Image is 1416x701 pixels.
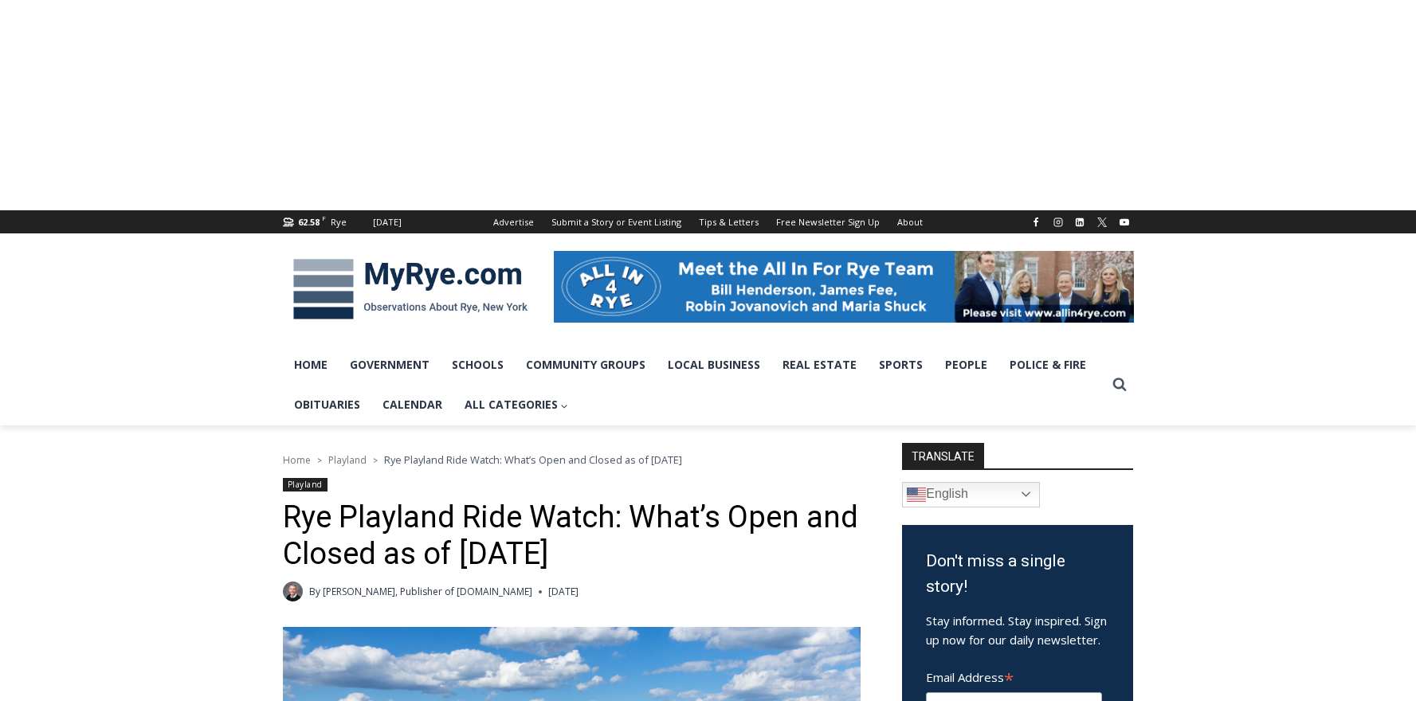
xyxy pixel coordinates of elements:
[441,345,515,385] a: Schools
[1070,213,1089,232] a: Linkedin
[373,455,378,466] span: >
[309,584,320,599] span: By
[926,661,1102,690] label: Email Address
[373,215,402,229] div: [DATE]
[283,478,328,491] a: Playland
[926,549,1109,599] h3: Don't miss a single story!
[322,213,326,222] span: F
[484,210,932,233] nav: Secondary Navigation
[283,385,371,425] a: Obituaries
[771,345,868,385] a: Real Estate
[283,582,303,601] a: Author image
[548,584,579,599] time: [DATE]
[543,210,690,233] a: Submit a Story or Event Listing
[283,345,339,385] a: Home
[554,251,1134,323] img: All in for Rye
[384,452,682,467] span: Rye Playland Ride Watch: What’s Open and Closed as of [DATE]
[926,611,1109,649] p: Stay informed. Stay inspired. Sign up now for our daily newsletter.
[767,210,888,233] a: Free Newsletter Sign Up
[907,485,926,504] img: en
[371,385,453,425] a: Calendar
[1049,213,1068,232] a: Instagram
[283,452,861,468] nav: Breadcrumbs
[328,453,367,467] a: Playland
[902,443,984,468] strong: TRANSLATE
[283,345,1105,425] nav: Primary Navigation
[298,216,320,228] span: 62.58
[465,396,569,413] span: All Categories
[453,385,580,425] a: All Categories
[283,499,861,572] h1: Rye Playland Ride Watch: What’s Open and Closed as of [DATE]
[657,345,771,385] a: Local Business
[690,210,767,233] a: Tips & Letters
[998,345,1097,385] a: Police & Fire
[323,585,532,598] a: [PERSON_NAME], Publisher of [DOMAIN_NAME]
[283,248,538,331] img: MyRye.com
[1092,213,1112,232] a: X
[888,210,932,233] a: About
[934,345,998,385] a: People
[1026,213,1045,232] a: Facebook
[484,210,543,233] a: Advertise
[515,345,657,385] a: Community Groups
[902,482,1040,507] a: English
[868,345,934,385] a: Sports
[1115,213,1134,232] a: YouTube
[1105,370,1134,399] button: View Search Form
[283,453,311,467] a: Home
[339,345,441,385] a: Government
[331,215,347,229] div: Rye
[317,455,322,466] span: >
